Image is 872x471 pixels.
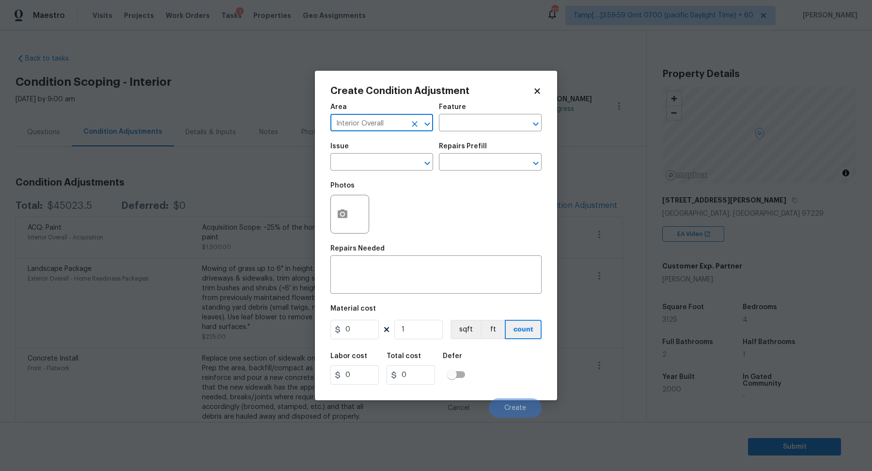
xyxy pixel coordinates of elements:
button: sqft [451,320,481,339]
button: count [505,320,542,339]
h5: Area [330,104,347,110]
button: Clear [408,117,421,131]
h2: Create Condition Adjustment [330,86,533,96]
button: Open [529,157,543,170]
span: Create [504,405,526,412]
h5: Feature [439,104,466,110]
button: Open [529,117,543,131]
h5: Repairs Needed [330,245,385,252]
button: ft [481,320,505,339]
h5: Material cost [330,305,376,312]
h5: Repairs Prefill [439,143,487,150]
button: Open [420,117,434,131]
h5: Photos [330,182,355,189]
h5: Issue [330,143,349,150]
button: Cancel [432,398,485,418]
button: Create [489,398,542,418]
h5: Total cost [387,353,421,360]
h5: Labor cost [330,353,367,360]
h5: Defer [443,353,462,360]
span: Cancel [448,405,469,412]
button: Open [420,157,434,170]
